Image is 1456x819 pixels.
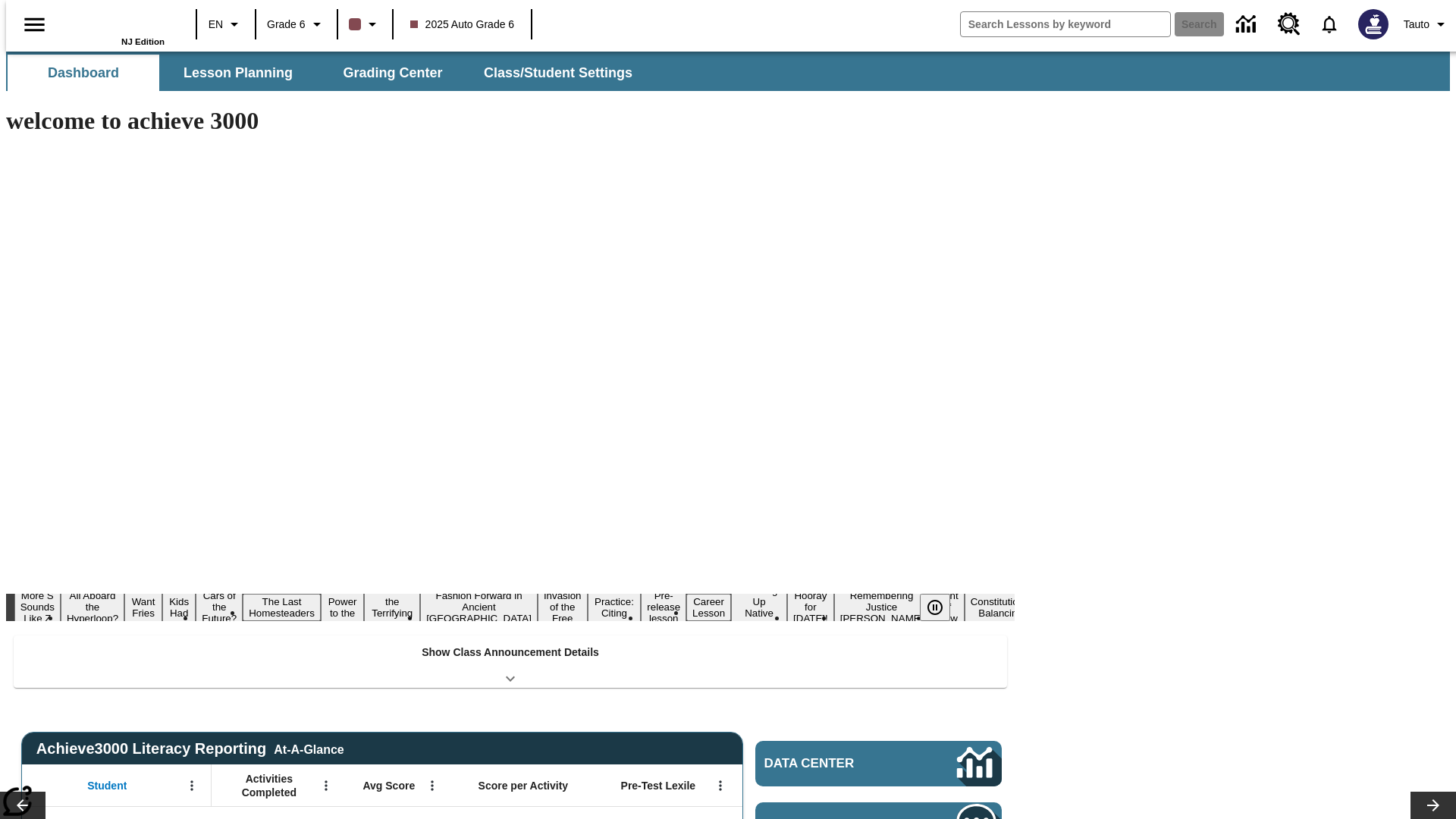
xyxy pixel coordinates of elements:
button: Class/Student Settings [472,55,645,91]
span: Grade 6 [267,17,306,33]
p: Show Class Announcement Details [422,645,599,661]
button: Lesson Planning [162,55,314,91]
div: SubNavbar [6,52,1450,91]
span: Tauto [1404,17,1429,33]
button: Slide 10 The Invasion of the Free CD [538,576,588,638]
button: Slide 5 Cars of the Future? [196,588,243,626]
input: search field [961,12,1170,36]
span: Avg Score [362,779,415,792]
h1: welcome to achieve 3000 [6,107,1015,135]
span: EN [209,17,223,33]
button: Slide 16 Remembering Justice O'Connor [834,588,930,626]
button: Slide 8 Attack of the Terrifying Tomatoes [364,582,420,632]
a: Home [66,7,165,37]
span: Class/Student Settings [484,64,632,82]
button: Grade: Grade 6, Select a grade [261,11,332,38]
span: Activities Completed [219,772,319,799]
button: Slide 6 The Last Homesteaders [243,594,321,621]
button: Language: EN, Select a language [202,11,250,38]
button: Slide 12 Pre-release lesson [641,588,686,626]
button: Slide 9 Fashion Forward in Ancient Rome [420,588,538,626]
span: Data Center [764,756,906,771]
span: Pre-Test Lexile [621,779,696,792]
button: Slide 13 Career Lesson [686,594,731,621]
img: Avatar [1358,9,1389,39]
span: Achieve3000 Literacy Reporting [36,740,344,758]
span: Lesson Planning [184,64,293,82]
button: Dashboard [8,55,159,91]
a: Data Center [1227,4,1269,45]
div: Pause [920,594,965,621]
button: Open Menu [180,774,203,797]
button: Open Menu [709,774,732,797]
span: Grading Center [343,64,442,82]
span: 2025 Auto Grade 6 [410,17,515,33]
button: Slide 3 Do You Want Fries With That? [124,571,162,644]
button: Slide 15 Hooray for Constitution Day! [787,588,834,626]
button: Slide 7 Solar Power to the People [321,582,365,632]
button: Slide 2 All Aboard the Hyperloop? [61,588,124,626]
button: Class color is dark brown. Change class color [343,11,388,38]
button: Select a new avatar [1349,5,1398,44]
button: Slide 4 Dirty Jobs Kids Had To Do [162,571,196,644]
div: Home [66,5,165,46]
button: Lesson carousel, Next [1410,792,1456,819]
a: Notifications [1310,5,1349,44]
button: Slide 14 Cooking Up Native Traditions [731,582,787,632]
span: Score per Activity [479,779,569,792]
button: Slide 11 Mixed Practice: Citing Evidence [588,582,642,632]
button: Profile/Settings [1398,11,1456,38]
span: NJ Edition [121,37,165,46]
button: Open Menu [421,774,444,797]
button: Slide 1 More S Sounds Like Z [14,588,61,626]
button: Grading Center [317,55,469,91]
span: Dashboard [48,64,119,82]
a: Resource Center, Will open in new tab [1269,4,1310,45]
div: Show Class Announcement Details [14,635,1007,688]
div: At-A-Glance [274,740,344,757]
span: Student [87,779,127,792]
button: Open side menu [12,2,57,47]
button: Slide 18 The Constitution's Balancing Act [965,582,1037,632]
button: Pause [920,594,950,621]
button: Open Menu [315,774,337,797]
div: SubNavbar [6,55,646,91]
a: Data Center [755,741,1002,786]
